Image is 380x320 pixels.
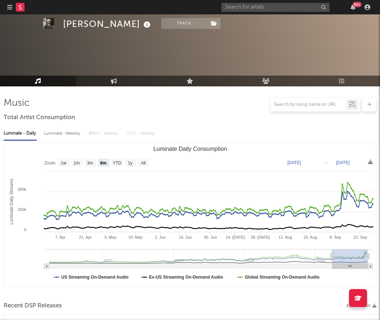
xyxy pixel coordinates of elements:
text: 2. Jun [155,235,166,239]
text: All [141,161,146,166]
text: [DATE] [287,160,301,165]
text: 500k [18,187,26,191]
text: 11. Aug [278,235,292,239]
div: 99 + [353,2,362,7]
text: 5. May [104,235,117,239]
text: 6m [100,161,106,166]
text: [DATE] [336,160,350,165]
text: 1w [61,161,67,166]
text: 19. May [128,235,143,239]
text: 14. [DATE] [226,235,245,239]
div: Luminate - Daily [4,127,37,140]
text: US Streaming On-Demand Audio [61,275,129,280]
text: 1y [128,161,133,166]
text: 25. Aug [304,235,317,239]
text: 1m [74,161,80,166]
text: 7. Apr [55,235,66,239]
button: 99+ [350,4,356,10]
text: → [324,160,328,165]
text: 22. Sep [353,235,367,239]
text: Zoom [44,161,55,166]
text: 3m [87,161,93,166]
text: 16. Jun [179,235,192,239]
text: Luminate Daily Consumption [153,146,227,152]
text: Luminate Daily Streams [9,179,14,224]
text: 21. Apr [79,235,92,239]
div: Luminate - Weekly [44,127,82,140]
text: 0 [24,227,26,232]
text: YTD [113,161,121,166]
input: Search by song name or URL [271,102,347,108]
text: Ex-US Streaming On-Demand Audio [149,275,223,280]
text: 8. Sep [330,235,341,239]
text: 250k [18,207,26,212]
button: Track [161,18,206,29]
svg: Luminate Daily Consumption [4,143,376,287]
button: Export CSV [347,304,376,308]
text: 28. [DATE] [251,235,270,239]
span: Recent DSP Releases [4,302,62,310]
text: Global Streaming On-Demand Audio [245,275,320,280]
span: Total Artist Consumption [4,113,75,122]
text: 30. Jun [204,235,217,239]
div: [PERSON_NAME] [63,18,152,30]
input: Search for artists [222,3,330,12]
